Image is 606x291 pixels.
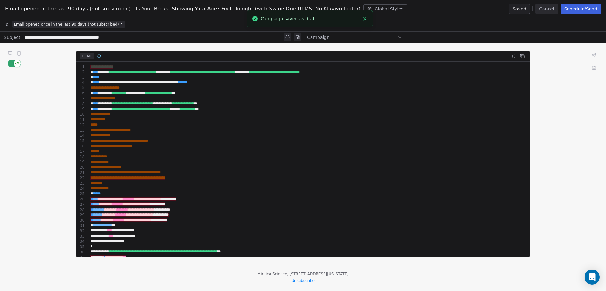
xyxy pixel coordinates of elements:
[76,80,86,85] div: 4
[76,149,86,154] div: 17
[76,250,86,255] div: 36
[76,138,86,144] div: 15
[76,165,86,170] div: 20
[76,255,86,260] div: 37
[4,34,22,42] span: Subject:
[76,117,86,122] div: 11
[363,4,407,13] button: Global Styles
[76,69,86,75] div: 2
[76,112,86,117] div: 10
[76,144,86,149] div: 16
[76,91,86,96] div: 6
[535,4,558,14] button: Cancel
[509,4,530,14] button: Saved
[76,133,86,138] div: 14
[76,75,86,80] div: 3
[76,122,86,128] div: 12
[76,244,86,250] div: 35
[76,202,86,207] div: 27
[361,15,369,23] button: Close toast
[76,64,86,69] div: 1
[76,175,86,181] div: 22
[76,154,86,160] div: 18
[76,207,86,213] div: 28
[76,85,86,91] div: 5
[585,270,600,285] div: Open Intercom Messenger
[76,159,86,165] div: 19
[14,22,119,27] span: Email opened once in the last 90 days (not subscribed)
[80,53,94,59] span: HTML
[76,101,86,107] div: 8
[76,128,86,133] div: 13
[76,212,86,218] div: 29
[76,234,86,239] div: 33
[76,197,86,202] div: 26
[76,191,86,197] div: 25
[76,223,86,229] div: 31
[307,34,330,40] span: Campaign
[76,96,86,101] div: 7
[76,181,86,186] div: 23
[76,229,86,234] div: 32
[76,218,86,223] div: 30
[4,21,10,27] span: To:
[5,5,361,13] span: Email opened in the last 90 days (not subscribed) - Is Your Breast Showing Your Age? Fix It Tonig...
[561,4,601,14] button: Schedule/Send
[76,186,86,191] div: 24
[76,170,86,175] div: 21
[76,106,86,112] div: 9
[261,15,359,22] div: Campaign saved as draft
[76,239,86,244] div: 34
